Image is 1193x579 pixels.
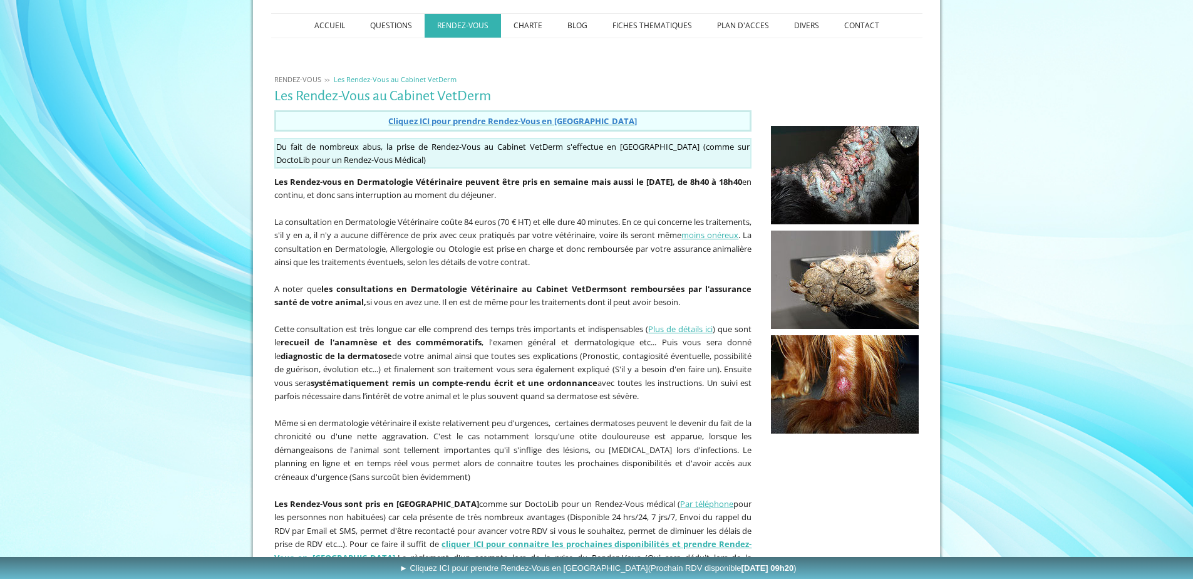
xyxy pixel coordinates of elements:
[321,283,608,295] b: les consultations en Dermatologie Vétérinaire au Cabinet VetDerm
[400,563,797,573] span: ► Cliquez ICI pour prendre Rendez-Vous en [GEOGRAPHIC_DATA]
[501,14,555,38] a: CHARTE
[648,323,713,335] a: Plus de détails ici
[274,176,752,201] span: en continu, et donc sans interruption au moment du déjeuner.
[274,176,743,187] strong: Les Rendez-vous en Dermatologie Vétérinaire peuvent être pris en semaine mais aussi le [DATE], de...
[274,498,752,550] span: comme sur DoctoLib pour un Rendez-Vous médical ( pour les personnes non habituées) car cela prése...
[274,229,752,268] span: . La consultation en Dermatologie, Allergologie ou Otologie est prise en charge et donc remboursé...
[274,417,752,482] span: Même si en dermatologie vétérinaire il existe relativement peu d'urgences, certaines dermatoses p...
[388,115,637,127] a: Cliquez ICI pour prendre Rendez-Vous en [GEOGRAPHIC_DATA]
[276,141,735,152] span: Du fait de nombreux abus, la prise de Rendez-Vous au Cabinet VetDerm s'effectue en [GEOGRAPHIC_DA...
[648,563,797,573] span: (Prochain RDV disponible )
[274,498,752,577] span: Le règlement d'un acompte lors de la prise du Rendez-Vous (Qui sera déduit lors de la consultatio...
[274,498,363,509] b: Les Rendez-Vous sont
[274,283,322,295] span: A noter que
[555,14,600,38] a: BLOG
[365,498,479,509] b: pris en [GEOGRAPHIC_DATA]
[274,216,627,227] span: La consultation en Dermatologie Vétérinaire coûte 84 euros (70 € HT) et elle dure 40 minutes. E
[281,336,482,348] strong: recueil de l'anamnèse et des commémoratifs
[311,377,597,389] strong: systématiquement remis un compte-rendu écrit et une ordonnance
[274,323,752,402] span: Cette consultation est très longue car elle comprend des temps très importants et indispensables ...
[366,296,680,308] span: si vous en avez une. Il en est de même pour les traitements dont il peut avoir besoin.
[316,229,682,241] span: l n'y a aucune différence de prix avec ceux pratiqués par votre vétérinaire, voire ils seront même
[274,75,321,84] span: RENDEZ-VOUS
[302,14,358,38] a: ACCUEIL
[271,75,324,84] a: RENDEZ-VOUS
[782,14,832,38] a: DIVERS
[681,229,738,241] a: moins onéreux
[331,75,460,84] a: Les Rendez-Vous au Cabinet VetDerm
[600,14,705,38] a: FICHES THEMATIQUES
[274,88,752,104] h1: Les Rendez-Vous au Cabinet VetDerm
[741,563,794,573] b: [DATE] 09h20
[705,14,782,38] a: PLAN D'ACCES
[274,538,752,563] strong: .
[680,498,733,509] a: Par téléphone
[832,14,892,38] a: CONTACT
[425,14,501,38] a: RENDEZ-VOUS
[358,14,425,38] a: QUESTIONS
[334,75,457,84] span: Les Rendez-Vous au Cabinet VetDerm
[274,538,752,563] a: cliquer ICI pour connaitre les prochaines disponibilités et prendre Rendez-Vous en [GEOGRAPHIC_DATA]
[281,350,393,362] strong: diagnostic de la dermatose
